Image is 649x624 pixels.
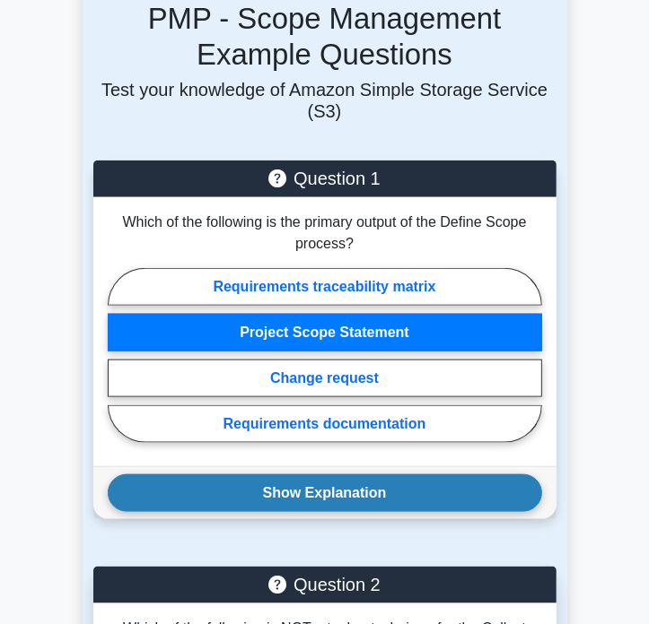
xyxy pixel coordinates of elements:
[108,474,542,512] button: Show Explanation
[108,168,542,189] h5: Question 1
[93,1,557,72] h5: PMP - Scope Management Example Questions
[108,405,542,443] label: Requirements documentation
[108,314,542,351] label: Project Scope Statement
[108,268,542,306] label: Requirements traceability matrix
[93,79,557,122] p: Test your knowledge of Amazon Simple Storage Service (S3)
[108,212,542,255] p: Which of the following is the primary output of the Define Scope process?
[108,360,542,397] label: Change request
[108,574,542,595] h5: Question 2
